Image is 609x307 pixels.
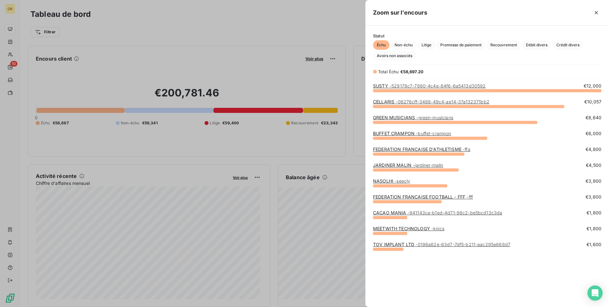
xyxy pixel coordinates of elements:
span: €8,640 [586,114,601,121]
button: Crédit divers [553,40,583,50]
span: - buffet-crampon [416,131,451,136]
span: €1,800 [586,225,601,232]
button: Recouvrement [487,40,521,50]
a: CACAO MANIA [373,210,502,215]
span: - seecly [395,178,410,184]
button: Non-échu [391,40,416,50]
div: Open Intercom Messenger [587,285,603,301]
span: €4,800 [586,146,601,153]
a: FEDERATION FRANCAISE D'ATHLETISME [373,147,470,152]
button: Débit divers [522,40,551,50]
button: Échu [373,40,390,50]
button: Promesse de paiement [436,40,485,50]
span: - green-musicians [416,115,453,120]
span: €6,000 [586,130,601,137]
span: €58,697.20 [400,69,424,74]
a: CELLARIS [373,99,489,104]
a: SUSTY [373,83,486,88]
a: FEDERATION FRANCAISE FOOTBALL - FFF [373,194,473,199]
span: - 0196a62e-63d7-7df5-b211-aac295e668d7 [416,242,510,247]
span: - ffa [463,147,470,152]
span: €1,800 [586,210,601,216]
a: GREEN MUSICIANS [373,115,453,120]
span: €3,600 [586,194,601,200]
span: - fff [467,194,473,199]
span: - 06276cff-3488-49c4-ae14-37a132371bb2 [396,99,489,104]
span: - knics [431,226,444,231]
a: NASOLHI [373,178,410,184]
button: Avoirs non associés [373,51,416,61]
span: - jardiner-malin [413,162,443,168]
span: €10,057 [584,99,601,105]
span: Statut [373,33,601,38]
span: €12,000 [584,83,601,89]
button: Litige [418,40,435,50]
div: grid [365,83,609,299]
span: Total Échu [378,69,399,74]
a: BUFFET CRAMPON [373,131,451,136]
h5: Zoom sur l’encours [373,8,427,17]
a: MEETWITH TECHNOLOGY [373,226,444,231]
span: - 529178c7-7980-4c4e-84f6-6a5413d30592 [390,83,486,88]
span: €1,600 [586,241,601,248]
span: - 941143ca-b1ed-4d71-98c2-be5bcd13c3da [408,210,502,215]
a: JARDINER MALIN [373,162,443,168]
span: €3,900 [586,178,601,184]
span: €4,500 [586,162,601,168]
a: TOV IMPLANT LTD [373,242,510,247]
